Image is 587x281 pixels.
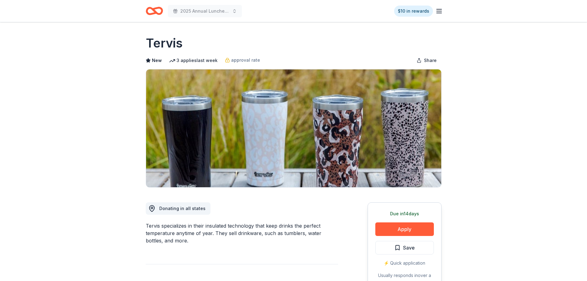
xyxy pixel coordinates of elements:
[375,222,434,236] button: Apply
[146,69,441,187] img: Image for Tervis
[424,57,437,64] span: Share
[231,56,260,64] span: approval rate
[146,222,338,244] div: Tervis specializes in their insulated technology that keep drinks the perfect temperature anytime...
[225,56,260,64] a: approval rate
[375,241,434,254] button: Save
[375,210,434,217] div: Due in 14 days
[169,57,218,64] div: 3 applies last week
[394,6,433,17] a: $10 in rewards
[375,259,434,267] div: ⚡️ Quick application
[146,35,183,52] h1: Tervis
[159,206,206,211] span: Donating in all states
[412,54,442,67] button: Share
[146,4,163,18] a: Home
[152,57,162,64] span: New
[168,5,242,17] button: 2025 Annual Luncheon
[403,244,415,252] span: Save
[180,7,230,15] span: 2025 Annual Luncheon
